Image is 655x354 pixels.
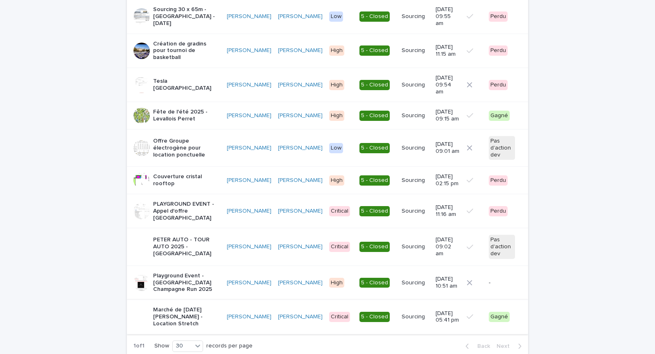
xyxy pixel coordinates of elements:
[359,111,390,121] div: 5 - Closed
[359,80,390,90] div: 5 - Closed
[153,138,220,158] p: Offre Groupe électrogène pour location ponctuelle
[436,236,460,257] p: [DATE] 09:02 am
[227,13,271,20] a: [PERSON_NAME]
[402,47,429,54] p: Sourcing
[329,312,350,322] div: Critical
[402,13,429,20] p: Sourcing
[278,82,323,88] a: [PERSON_NAME]
[153,6,220,27] p: Sourcing 30 x 65m - [GEOGRAPHIC_DATA] - [DATE]
[154,343,169,349] p: Show
[329,278,344,288] div: High
[402,82,429,88] p: Sourcing
[329,111,344,121] div: High
[359,242,390,252] div: 5 - Closed
[489,312,510,322] div: Gagné
[402,313,429,320] p: Sourcing
[436,204,460,218] p: [DATE] 11:16 am
[359,206,390,216] div: 5 - Closed
[127,194,528,228] tr: PLAYGROUND EVENT - Appel d'offre [GEOGRAPHIC_DATA][PERSON_NAME] [PERSON_NAME] Critical5 - ClosedS...
[489,111,510,121] div: Gagné
[278,243,323,250] a: [PERSON_NAME]
[329,175,344,186] div: High
[436,75,460,95] p: [DATE] 09:54 am
[278,279,323,286] a: [PERSON_NAME]
[402,177,429,184] p: Sourcing
[278,208,323,215] a: [PERSON_NAME]
[359,278,390,288] div: 5 - Closed
[329,11,343,22] div: Low
[206,343,253,349] p: records per page
[127,167,528,194] tr: Couverture cristal rooftop[PERSON_NAME] [PERSON_NAME] High5 - ClosedSourcing[DATE] 02:15 pmPerdu
[436,6,460,27] p: [DATE] 09:55 am
[359,11,390,22] div: 5 - Closed
[153,41,220,61] p: Création de gradins pour tournoi de basketball
[153,236,220,257] p: PETER AUTO - TOUR AUTO 2025 - [GEOGRAPHIC_DATA]
[127,265,528,300] tr: Playground Event - [GEOGRAPHIC_DATA] Champagne Run 2025[PERSON_NAME] [PERSON_NAME] High5 - Closed...
[359,45,390,56] div: 5 - Closed
[436,276,460,290] p: [DATE] 10:51 am
[153,78,220,92] p: Tesla [GEOGRAPHIC_DATA]
[436,109,460,123] p: [DATE] 09:15 am
[436,310,460,324] p: [DATE] 05:41 pm
[329,45,344,56] div: High
[329,80,344,90] div: High
[402,112,429,119] p: Sourcing
[278,177,323,184] a: [PERSON_NAME]
[436,141,460,155] p: [DATE] 09:01 am
[227,208,271,215] a: [PERSON_NAME]
[402,243,429,250] p: Sourcing
[329,206,350,216] div: Critical
[227,313,271,320] a: [PERSON_NAME]
[227,145,271,152] a: [PERSON_NAME]
[227,47,271,54] a: [PERSON_NAME]
[278,13,323,20] a: [PERSON_NAME]
[227,279,271,286] a: [PERSON_NAME]
[489,11,508,22] div: Perdu
[489,175,508,186] div: Perdu
[127,300,528,334] tr: Marché de [DATE][PERSON_NAME] - Location Stretch[PERSON_NAME] [PERSON_NAME] Critical5 - ClosedSou...
[459,343,493,350] button: Back
[472,343,490,349] span: Back
[359,312,390,322] div: 5 - Closed
[173,342,192,350] div: 30
[489,45,508,56] div: Perdu
[278,313,323,320] a: [PERSON_NAME]
[227,177,271,184] a: [PERSON_NAME]
[497,343,515,349] span: Next
[489,235,515,259] div: Pas d'action dev
[489,136,515,160] div: Pas d'action dev
[436,44,460,58] p: [DATE] 11:15 am
[153,272,220,293] p: Playground Event - [GEOGRAPHIC_DATA] Champagne Run 2025
[489,279,515,286] p: -
[278,145,323,152] a: [PERSON_NAME]
[127,228,528,265] tr: PETER AUTO - TOUR AUTO 2025 - [GEOGRAPHIC_DATA][PERSON_NAME] [PERSON_NAME] Critical5 - ClosedSour...
[278,112,323,119] a: [PERSON_NAME]
[127,34,528,68] tr: Création de gradins pour tournoi de basketball[PERSON_NAME] [PERSON_NAME] High5 - ClosedSourcing[...
[402,208,429,215] p: Sourcing
[278,47,323,54] a: [PERSON_NAME]
[153,201,220,221] p: PLAYGROUND EVENT - Appel d'offre [GEOGRAPHIC_DATA]
[402,145,429,152] p: Sourcing
[127,102,528,129] tr: Fête de l'été 2025 - Levallois Perret[PERSON_NAME] [PERSON_NAME] High5 - ClosedSourcing[DATE] 09:...
[329,143,343,153] div: Low
[127,129,528,167] tr: Offre Groupe électrogène pour location ponctuelle[PERSON_NAME] [PERSON_NAME] Low5 - ClosedSourcin...
[127,68,528,102] tr: Tesla [GEOGRAPHIC_DATA][PERSON_NAME] [PERSON_NAME] High5 - ClosedSourcing[DATE] 09:54 amPerdu
[359,143,390,153] div: 5 - Closed
[153,173,220,187] p: Couverture cristal rooftop
[489,80,508,90] div: Perdu
[227,82,271,88] a: [PERSON_NAME]
[153,306,220,327] p: Marché de [DATE][PERSON_NAME] - Location Stretch
[227,112,271,119] a: [PERSON_NAME]
[227,243,271,250] a: [PERSON_NAME]
[402,279,429,286] p: Sourcing
[493,343,528,350] button: Next
[329,242,350,252] div: Critical
[153,109,220,123] p: Fête de l'été 2025 - Levallois Perret
[489,206,508,216] div: Perdu
[359,175,390,186] div: 5 - Closed
[436,173,460,187] p: [DATE] 02:15 pm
